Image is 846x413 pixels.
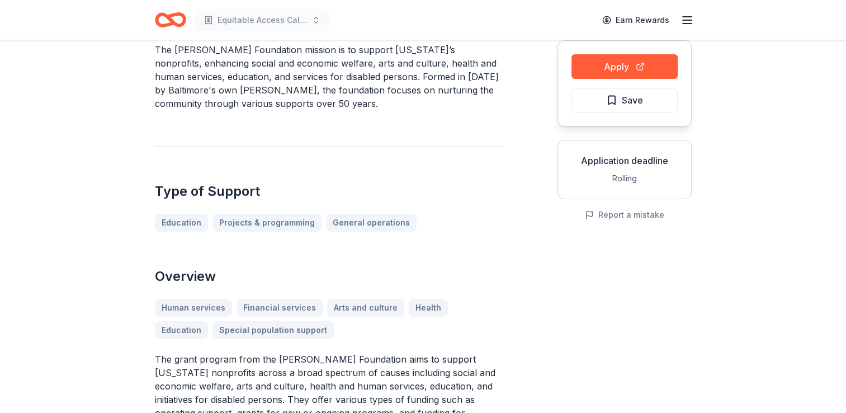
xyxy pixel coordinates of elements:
[326,214,417,232] a: General operations
[195,9,329,31] button: Equitable Access Calculators: Bridging the Digital Divide
[585,208,664,222] button: Report a mistake
[155,43,504,110] p: The [PERSON_NAME] Foundation mission is to support [US_STATE]’s nonprofits, enhancing social and ...
[622,93,643,107] span: Save
[212,214,322,232] a: Projects & programming
[155,267,504,285] h2: Overview
[571,54,678,79] button: Apply
[595,10,676,30] a: Earn Rewards
[218,13,307,27] span: Equitable Access Calculators: Bridging the Digital Divide
[571,88,678,112] button: Save
[155,7,186,33] a: Home
[567,172,682,185] div: Rolling
[567,154,682,167] div: Application deadline
[155,214,208,232] a: Education
[155,182,504,200] h2: Type of Support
